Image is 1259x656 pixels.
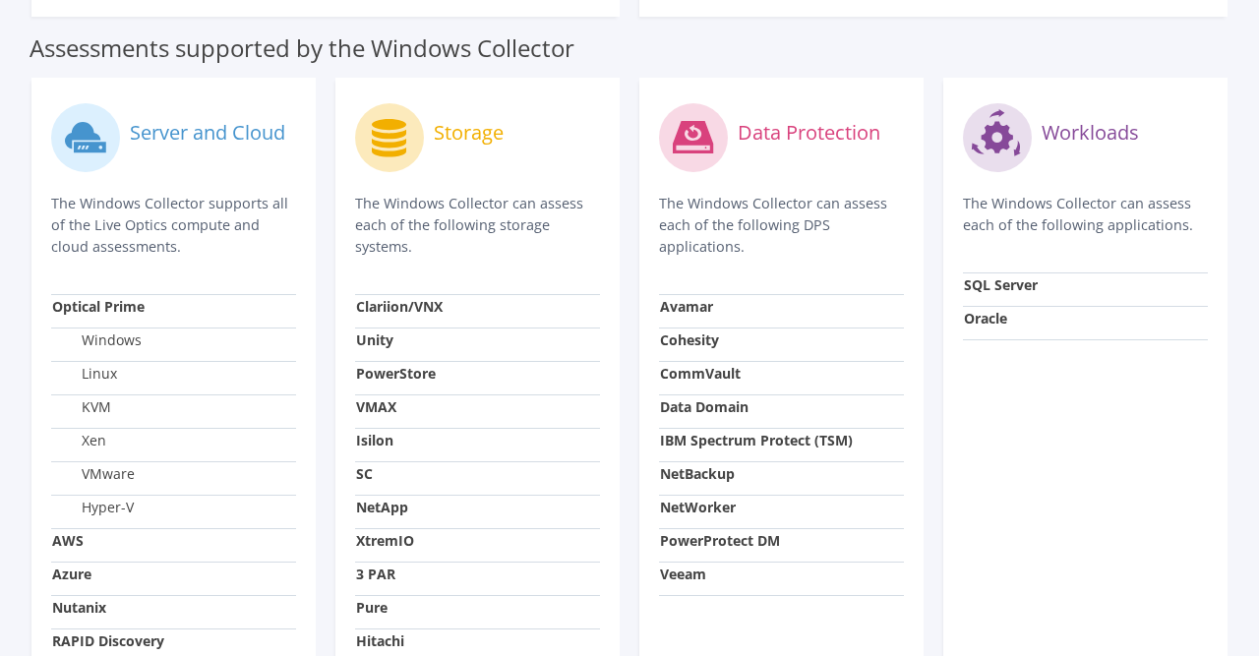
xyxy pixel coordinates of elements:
[52,330,142,350] label: Windows
[356,364,436,383] strong: PowerStore
[51,193,296,258] p: The Windows Collector supports all of the Live Optics compute and cloud assessments.
[52,397,111,417] label: KVM
[660,330,719,349] strong: Cohesity
[660,531,780,550] strong: PowerProtect DM
[356,431,393,449] strong: Isilon
[1042,123,1139,143] label: Workloads
[660,364,741,383] strong: CommVault
[355,193,600,258] p: The Windows Collector can assess each of the following storage systems.
[356,631,404,650] strong: Hitachi
[964,309,1007,328] strong: Oracle
[52,498,134,517] label: Hyper-V
[52,598,106,617] strong: Nutanix
[660,397,749,416] strong: Data Domain
[356,464,373,483] strong: SC
[356,565,395,583] strong: 3 PAR
[660,498,736,516] strong: NetWorker
[434,123,504,143] label: Storage
[963,193,1208,236] p: The Windows Collector can assess each of the following applications.
[660,464,735,483] strong: NetBackup
[660,297,713,316] strong: Avamar
[356,531,414,550] strong: XtremIO
[659,193,904,258] p: The Windows Collector can assess each of the following DPS applications.
[52,565,91,583] strong: Azure
[130,123,285,143] label: Server and Cloud
[52,631,164,650] strong: RAPID Discovery
[52,464,135,484] label: VMware
[660,431,853,449] strong: IBM Spectrum Protect (TSM)
[30,38,574,58] label: Assessments supported by the Windows Collector
[356,397,396,416] strong: VMAX
[356,498,408,516] strong: NetApp
[356,297,443,316] strong: Clariion/VNX
[356,330,393,349] strong: Unity
[660,565,706,583] strong: Veeam
[356,598,388,617] strong: Pure
[964,275,1038,294] strong: SQL Server
[52,364,117,384] label: Linux
[52,297,145,316] strong: Optical Prime
[52,531,84,550] strong: AWS
[52,431,106,450] label: Xen
[738,123,880,143] label: Data Protection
